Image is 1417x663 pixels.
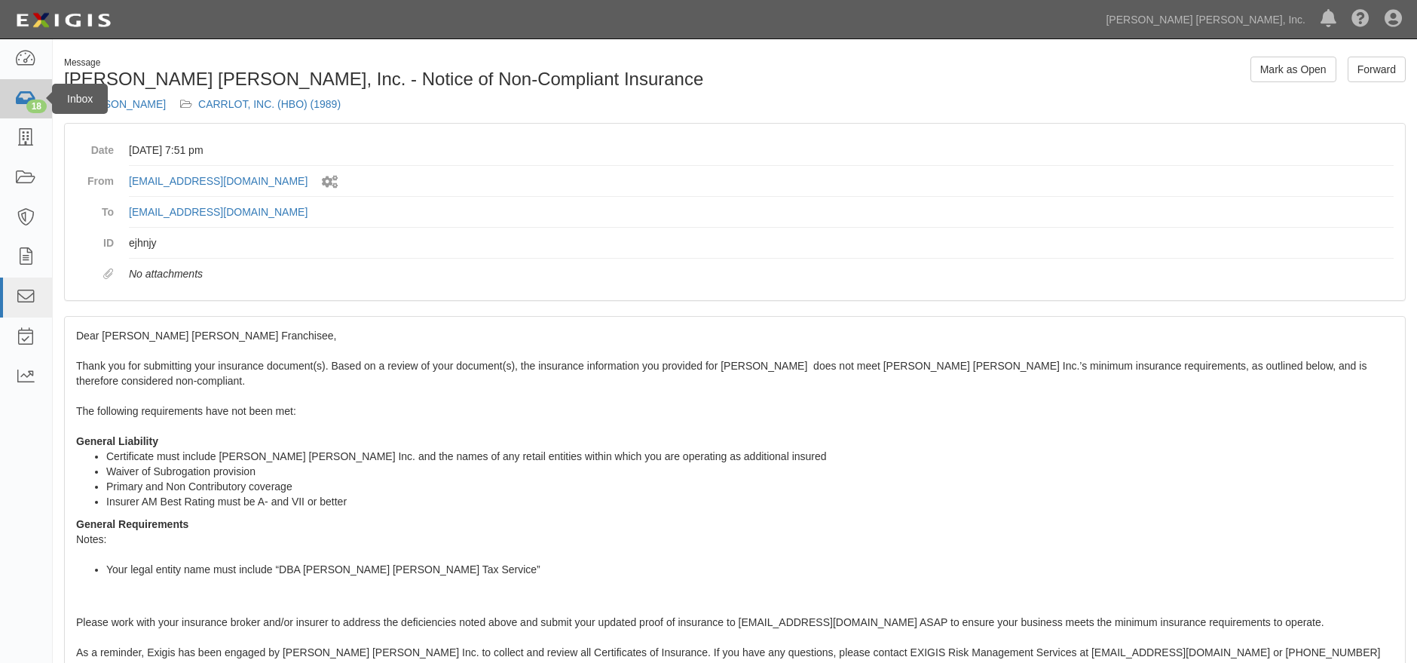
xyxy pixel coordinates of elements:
[129,228,1394,259] dd: ejhnjy
[1351,11,1370,29] i: Help Center - Complianz
[106,464,1394,479] li: Waiver of Subrogation provision
[76,166,114,189] dt: From
[1250,57,1336,82] a: Mark as Open
[76,435,158,447] strong: General Liability
[103,269,114,280] i: Attachments
[11,7,115,34] img: logo-5460c22ac91f19d4615b14bd174203de0afe785f0fc80cf4dbbc73dc1793850b.png
[129,268,203,280] em: No attachments
[106,562,1394,577] li: Your legal entity name must include “DBA [PERSON_NAME] [PERSON_NAME] Tax Service”
[64,57,724,69] div: Message
[1348,57,1406,82] a: Forward
[76,532,1394,562] div: Notes:
[76,197,114,219] dt: To
[79,98,166,110] a: [PERSON_NAME]
[1098,5,1313,35] a: [PERSON_NAME] [PERSON_NAME], Inc.
[106,494,1394,509] li: Insurer AM Best Rating must be A- and VII or better
[322,176,338,189] i: Sent by system workflow
[129,206,308,218] a: [EMAIL_ADDRESS][DOMAIN_NAME]
[76,518,188,530] strong: General Requirements
[106,479,1394,494] li: Primary and Non Contributory coverage
[52,84,108,114] div: Inbox
[64,69,724,89] h1: [PERSON_NAME] [PERSON_NAME], Inc. - Notice of Non-Compliant Insurance
[129,175,308,187] a: [EMAIL_ADDRESS][DOMAIN_NAME]
[26,100,47,113] div: 18
[76,228,114,250] dt: ID
[198,98,341,110] a: CARRLOT, INC. (HBO) (1989)
[129,135,1394,166] dd: [DATE] 7:51 pm
[76,135,114,158] dt: Date
[106,449,1394,464] li: Certificate must include [PERSON_NAME] [PERSON_NAME] Inc. and the names of any retail entities wi...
